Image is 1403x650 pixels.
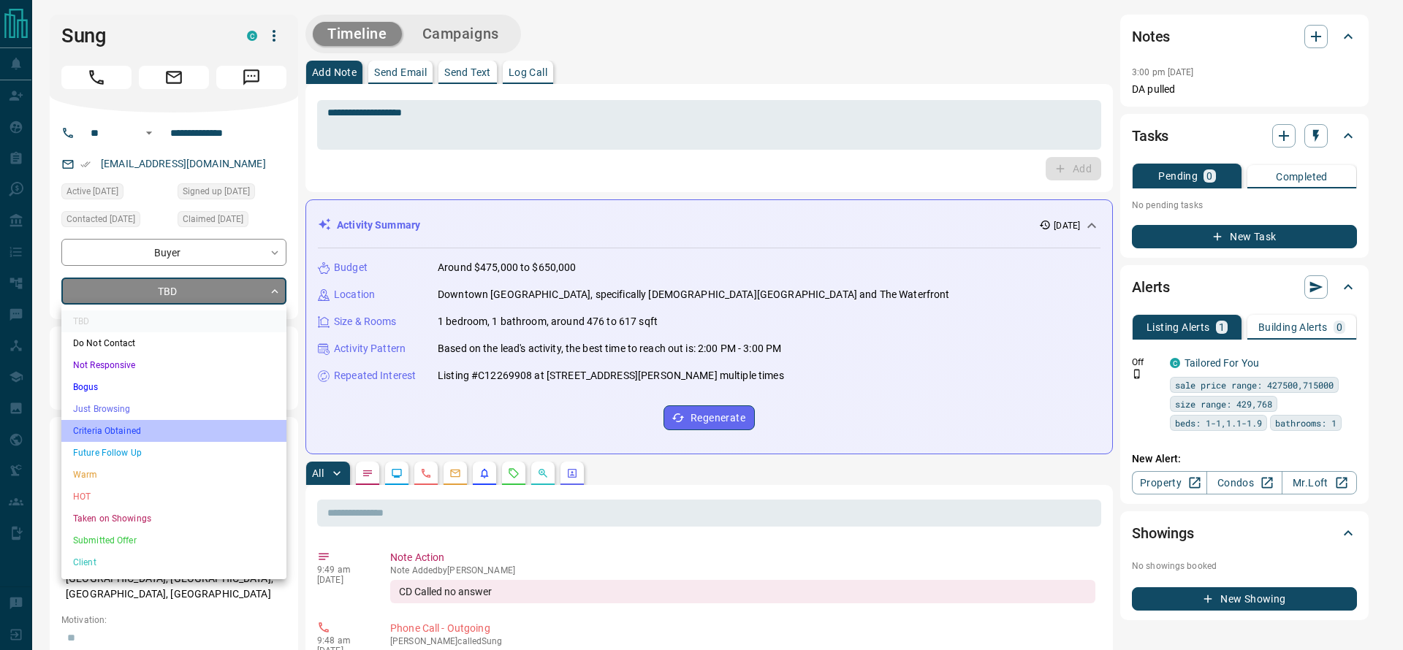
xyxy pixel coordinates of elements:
[61,529,286,551] li: Submitted Offer
[61,376,286,398] li: Bogus
[61,486,286,508] li: HOT
[61,508,286,529] li: Taken on Showings
[61,420,286,442] li: Criteria Obtained
[61,551,286,573] li: Client
[61,464,286,486] li: Warm
[61,398,286,420] li: Just Browsing
[61,354,286,376] li: Not Responsive
[61,332,286,354] li: Do Not Contact
[61,442,286,464] li: Future Follow Up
